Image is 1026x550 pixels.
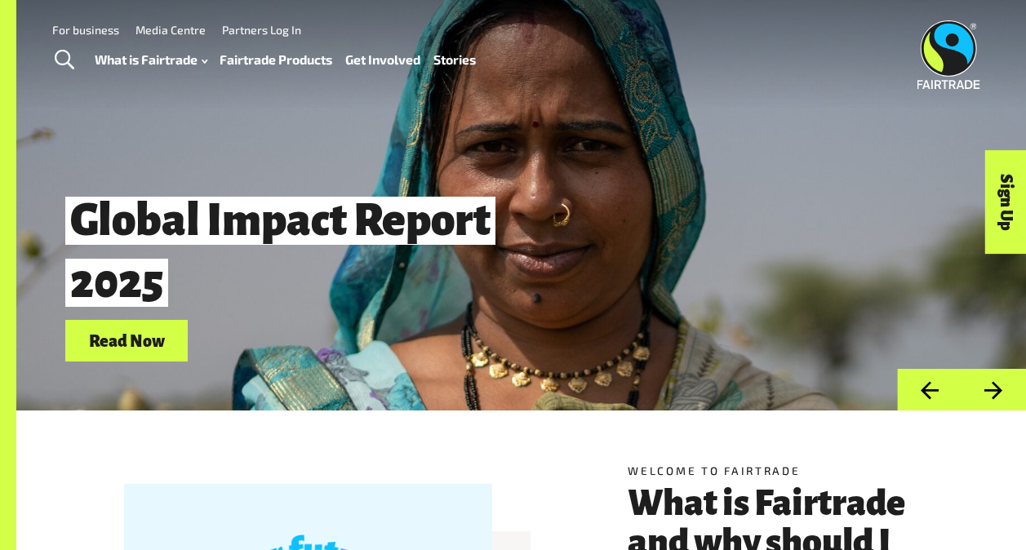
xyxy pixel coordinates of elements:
[44,40,84,81] a: Toggle Search
[65,197,495,308] span: Global Impact Report 2025
[222,23,301,37] a: Partners Log In
[220,48,332,71] a: Fairtrade Products
[628,463,918,479] h5: Welcome to Fairtrade
[345,48,420,71] a: Get Involved
[95,48,207,71] a: What is Fairtrade
[433,48,476,71] a: Stories
[52,23,119,37] a: For business
[897,369,962,410] button: Previous
[962,369,1026,410] button: Next
[917,20,980,89] img: Fairtrade Australia New Zealand logo
[65,320,188,361] a: Read Now
[135,23,206,37] a: Media Centre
